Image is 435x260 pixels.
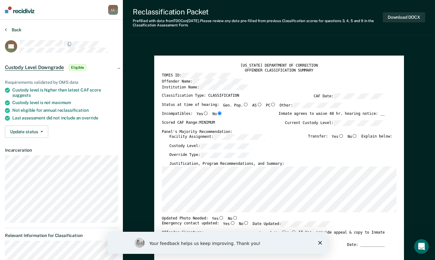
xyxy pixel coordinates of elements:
label: Scored CAF Range: MINIMUM [162,120,215,126]
div: Emergency contact updated: [162,221,332,230]
label: Current Custody Level: [285,120,385,126]
button: Download DOCX [383,12,425,22]
label: Institution Name: [162,84,250,90]
label: Other: [280,103,344,108]
div: Transfer: Explain below: [308,134,392,143]
div: L L [108,5,118,15]
label: CAF Date: [314,93,385,99]
dt: Relevant Information for Classification [5,233,118,238]
label: No [212,111,222,117]
input: Yes [281,230,286,234]
div: Updated Photo Needed: [162,216,237,221]
button: LL [108,5,118,15]
label: Offender Name: [162,79,244,84]
input: No [217,111,222,115]
div: Reclassification Packet [133,7,383,16]
span: reclassification [57,108,89,113]
div: Status at time of hearing: [162,103,344,112]
input: Yes [203,111,209,115]
label: No [347,134,357,140]
span: suggests [12,93,31,98]
button: Back [5,27,22,33]
label: Justification, Program Recommendations, and Summary: [169,161,284,166]
label: Override Type: [169,152,251,158]
input: Yes [218,216,224,219]
input: Yes [229,221,235,225]
input: CAF Date: [333,93,384,99]
label: Date Updated: [253,221,332,227]
div: Requirements validated by OMS data [5,80,118,85]
input: AS [257,103,262,106]
div: [US_STATE] DEPARTMENT OF CORRECTION [162,63,396,68]
input: TOMIS ID: [182,73,233,79]
input: Current Custody Level: [333,120,384,126]
span: Custody Level Downgrade [5,64,64,71]
div: Panel's Majority Recommendation: [162,129,385,134]
span: maximum [52,100,71,105]
img: Recidiviz [5,6,34,13]
span: Eligible [69,64,86,71]
div: Incompatibles: [162,111,222,120]
div: Offender Signature: _______________________ If Yes, provide appeal & copy to Inmate [162,230,385,242]
input: No [291,230,296,234]
label: Yes [223,221,235,227]
iframe: Intercom live chat [414,239,429,254]
div: Last assessment did not include an [12,115,118,121]
label: Yes [274,230,286,235]
label: Facility Assignment: [169,134,265,140]
label: No [286,230,296,235]
div: Prefilled with data from TDOC on [DATE] . Please review any data pre-filled from previous Classif... [133,19,383,28]
dt: Incarceration [5,148,118,153]
input: Override Type: [200,152,251,158]
label: No [228,216,237,221]
input: Other: [293,103,344,108]
label: AS [252,103,262,108]
input: Offender Name: [193,79,244,84]
input: PC [270,103,276,106]
div: Inmate agrees to waive 48 hr. hearing notice: __ [278,111,384,120]
input: Gen. Pop. [243,103,248,106]
label: PC [266,103,276,108]
input: Institution Name: [199,84,250,90]
input: Facility Assignment: [214,134,265,140]
label: Gen. Pop. [223,103,249,108]
input: Date Updated: [281,221,332,227]
label: Yes [196,111,208,117]
input: No [232,216,238,219]
label: Appeal: [259,230,296,239]
label: No [239,221,249,227]
input: No [352,134,358,138]
label: Classification Type: CLASSIFICATION [162,93,239,99]
span: override [82,115,98,120]
div: Date: ___________ [347,242,384,247]
iframe: Survey by Kim from Recidiviz [108,232,327,254]
label: Custody Level: [169,143,251,149]
button: Update status [5,126,48,138]
input: Yes [338,134,344,138]
input: No [243,221,249,225]
label: TOMIS ID: [162,73,233,79]
label: Yes [331,134,343,140]
input: Custody Level: [200,143,251,149]
label: Yes [212,216,224,221]
div: Custody level is higher than latest CAF score [12,87,118,98]
div: OFFENDER CLASSIFICATION SUMMARY [162,68,396,73]
div: Custody level is not [12,100,118,105]
div: Not eligible for annual [12,108,118,113]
